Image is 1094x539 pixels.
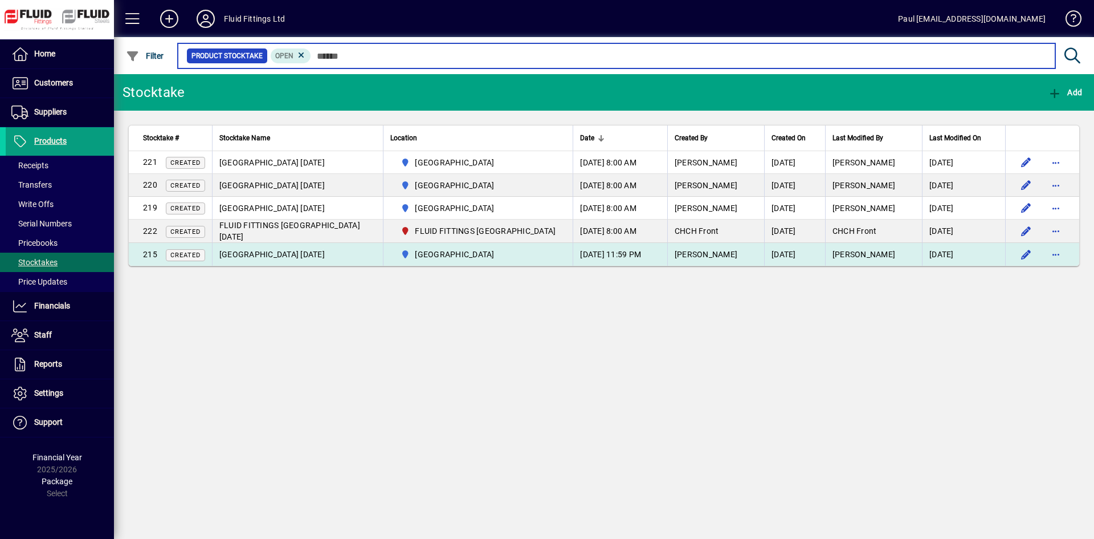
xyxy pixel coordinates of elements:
span: Pricebooks [11,238,58,248]
span: Settings [34,388,63,398]
span: Stocktake # [143,132,179,144]
span: Last Modified By [832,132,883,144]
a: Stocktakes [6,253,114,272]
span: 220 [143,180,157,189]
span: 222 [143,226,157,236]
button: Edit [1017,153,1035,172]
span: Financials [34,301,70,310]
span: [PERSON_NAME] [675,158,737,167]
button: More options [1047,199,1065,217]
td: [DATE] [922,174,1005,197]
span: [GEOGRAPHIC_DATA] [415,157,494,168]
a: Staff [6,321,114,350]
span: Stocktake Name [219,132,270,144]
button: Filter [123,46,167,66]
td: [DATE] 8:00 AM [573,151,667,174]
button: Edit [1017,222,1035,240]
a: Transfers [6,175,114,194]
span: FLUID FITTINGS [GEOGRAPHIC_DATA] [415,225,556,237]
span: Created [170,252,201,259]
span: [PERSON_NAME] [675,181,737,190]
button: More options [1047,222,1065,240]
span: AUCKLAND [396,156,561,169]
a: Price Updates [6,272,114,291]
span: Products [34,136,67,145]
span: Created [170,159,201,167]
span: [PERSON_NAME] [675,204,737,213]
a: Home [6,40,114,68]
span: Financial Year [32,453,82,462]
td: [PERSON_NAME] [825,243,922,266]
span: [GEOGRAPHIC_DATA] [DATE] [219,181,325,190]
span: [GEOGRAPHIC_DATA] [415,202,494,214]
span: Last Modified On [929,132,981,144]
button: More options [1047,176,1065,194]
span: Open [275,52,293,60]
td: CHCH Front [825,220,922,243]
a: Settings [6,379,114,408]
button: Edit [1017,245,1035,264]
div: Stocktake Name [219,132,376,144]
span: CHCH Front [675,226,719,236]
span: [GEOGRAPHIC_DATA] [415,249,494,260]
span: Date [580,132,594,144]
button: Add [1045,82,1085,103]
a: Knowledge Base [1057,2,1080,39]
span: Support [34,418,63,427]
button: Edit [1017,199,1035,217]
td: [DATE] [764,197,825,220]
button: More options [1047,153,1065,172]
td: [DATE] [764,220,825,243]
span: 219 [143,203,157,212]
span: Filter [126,51,164,60]
span: Product Stocktake [191,50,263,62]
span: Add [1048,88,1082,97]
span: Customers [34,78,73,87]
span: Suppliers [34,107,67,116]
td: [DATE] 8:00 AM [573,220,667,243]
a: Serial Numbers [6,214,114,233]
span: Price Updates [11,277,67,286]
span: Reports [34,359,62,368]
div: Paul [EMAIL_ADDRESS][DOMAIN_NAME] [898,10,1046,28]
span: Created On [771,132,806,144]
a: Reports [6,350,114,379]
a: Receipts [6,156,114,175]
span: Staff [34,330,52,339]
td: [DATE] [764,243,825,266]
div: Stocktake # [143,132,205,144]
span: Transfers [11,180,52,189]
span: AUCKLAND [396,248,561,261]
span: Created By [675,132,708,144]
button: Profile [187,9,224,29]
span: [GEOGRAPHIC_DATA] [DATE] [219,158,325,167]
span: [GEOGRAPHIC_DATA] [DATE] [219,250,325,259]
td: [PERSON_NAME] [825,174,922,197]
a: Pricebooks [6,233,114,253]
span: Location [390,132,417,144]
span: 215 [143,250,157,259]
a: Support [6,408,114,437]
span: Write Offs [11,200,54,209]
span: Home [34,49,55,58]
td: [DATE] [922,197,1005,220]
span: Created [170,228,201,236]
td: [DATE] [922,151,1005,174]
td: [DATE] 8:00 AM [573,174,667,197]
span: [GEOGRAPHIC_DATA] [415,180,494,191]
td: [PERSON_NAME] [825,197,922,220]
a: Suppliers [6,98,114,127]
mat-chip: Open Status: Open [271,48,311,63]
span: [GEOGRAPHIC_DATA] [DATE] [219,204,325,213]
td: [DATE] [764,151,825,174]
a: Customers [6,69,114,98]
td: [DATE] 11:59 PM [573,243,667,266]
span: Created [170,205,201,212]
button: Edit [1017,176,1035,194]
span: 221 [143,157,157,167]
span: Serial Numbers [11,219,72,228]
span: AUCKLAND [396,201,561,215]
div: Date [580,132,660,144]
td: [DATE] [922,243,1005,266]
div: Stocktake [123,83,185,102]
